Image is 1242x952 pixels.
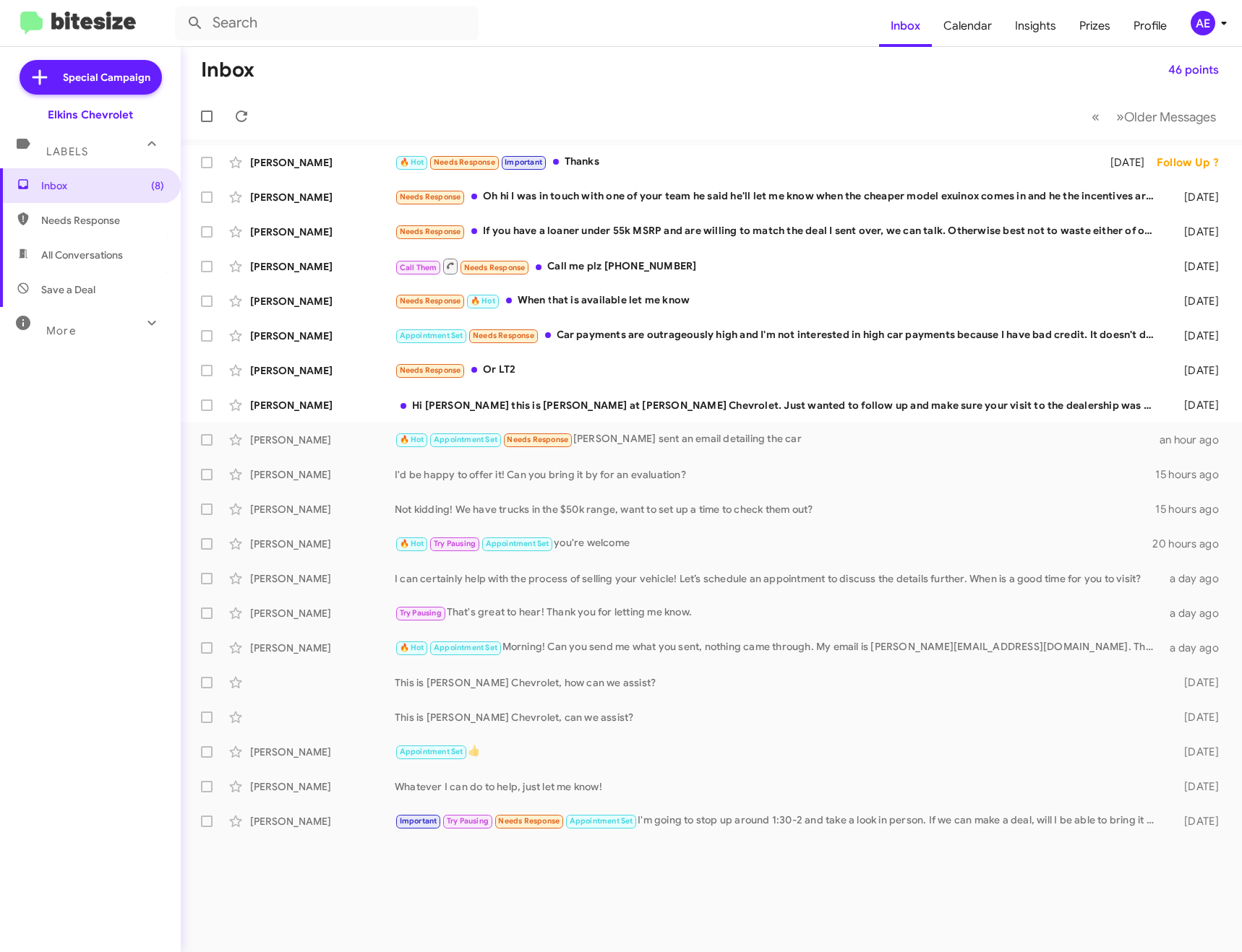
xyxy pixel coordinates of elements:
div: This is [PERSON_NAME] Chevrolet, how can we assist? [395,675,1163,690]
span: Try Pausing [447,816,489,826]
div: When that is available let me know [395,293,1163,309]
h1: Inbox [201,59,254,82]
div: [PERSON_NAME] [250,225,395,239]
span: Needs Response [400,365,461,375]
span: 🔥 Hot [400,539,424,548]
span: 🔥 Hot [471,296,495,306]
div: [PERSON_NAME] [250,190,395,204]
span: Important [505,157,542,167]
span: Try Pausing [400,608,442,618]
div: [PERSON_NAME] sent an email detailing the car [395,431,1160,448]
div: 👍 [395,743,1163,760]
span: Appointment Set [570,816,633,826]
div: [PERSON_NAME] [250,329,395,343]
div: [DATE] [1163,710,1230,724]
div: [PERSON_NAME] [250,398,395,412]
div: I'm going to stop up around 1:30-2 and take a look in person. If we can make a deal, will I be ab... [395,813,1163,829]
div: [DATE] [1163,259,1230,274]
span: Call Them [400,263,437,272]
div: [DATE] [1163,363,1230,378]
div: [DATE] [1095,155,1157,170]
div: Morning! Can you send me what you sent, nothing came through. My email is [PERSON_NAME][EMAIL_ADD... [395,639,1163,656]
a: Inbox [879,5,932,47]
div: [PERSON_NAME] [250,814,395,828]
input: Search [175,6,479,40]
div: 20 hours ago [1152,537,1230,551]
span: Needs Response [473,331,534,340]
span: Needs Response [41,213,164,228]
div: Or LT2 [395,362,1163,378]
div: a day ago [1163,571,1230,586]
span: Appointment Set [434,435,497,444]
span: 🔥 Hot [400,157,424,167]
div: I'd be happy to offer it! Can you bring it by for an evaluation? [395,467,1155,482]
div: This is [PERSON_NAME] Chevrolet, can we assist? [395,710,1163,724]
span: Important [400,816,437,826]
span: » [1116,108,1124,126]
div: [DATE] [1163,225,1230,239]
div: 15 hours ago [1155,467,1230,482]
span: Needs Response [434,157,495,167]
div: That's great to hear! Thank you for letting me know. [395,605,1163,621]
a: Prizes [1068,5,1122,47]
span: Needs Response [507,435,568,444]
span: Needs Response [400,192,461,202]
div: Whatever I can do to help, just let me know! [395,779,1163,794]
span: 🔥 Hot [400,643,424,652]
div: Hi [PERSON_NAME] this is [PERSON_NAME] at [PERSON_NAME] Chevrolet. Just wanted to follow up and m... [395,398,1163,412]
div: [PERSON_NAME] [250,363,395,378]
span: Labels [46,145,88,158]
span: More [46,324,76,337]
div: Oh hi I was in touch with one of your team he said he'll let me know when the cheaper model exuin... [395,189,1163,205]
span: Older Messages [1124,109,1216,125]
span: 46 points [1168,57,1219,83]
div: [PERSON_NAME] [250,537,395,551]
div: [PERSON_NAME] [250,502,395,516]
div: [PERSON_NAME] [250,571,395,586]
span: Inbox [41,178,164,193]
div: Not kidding! We have trucks in the $50k range, want to set up a time to check them out? [395,502,1155,516]
button: 46 points [1157,57,1230,83]
button: Next [1108,102,1225,131]
a: Calendar [932,5,1003,47]
div: Call me plz [PHONE_NUMBER] [395,257,1163,275]
nav: Page navigation example [1084,102,1225,131]
div: [DATE] [1163,190,1230,204]
span: Needs Response [464,263,526,272]
span: Needs Response [400,296,461,306]
div: If you have a loaner under 55k MSRP and are willing to match the deal I sent over, we can talk. O... [395,223,1163,240]
div: Elkins Chevrolet [48,108,133,122]
a: Profile [1122,5,1178,47]
span: All Conversations [41,248,123,262]
div: [PERSON_NAME] [250,433,395,447]
div: [DATE] [1163,779,1230,794]
div: I can certainly help with the process of selling your vehicle! Let’s schedule an appointment to d... [395,571,1163,586]
a: Special Campaign [20,60,162,95]
span: Try Pausing [434,539,476,548]
div: [PERSON_NAME] [250,779,395,794]
span: « [1092,108,1100,126]
span: Appointment Set [400,331,463,340]
button: AE [1178,11,1226,35]
span: Insights [1003,5,1068,47]
div: a day ago [1163,606,1230,620]
div: an hour ago [1160,433,1230,447]
button: Previous [1083,102,1108,131]
span: Appointment Set [400,747,463,756]
div: [PERSON_NAME] [250,155,395,170]
span: Appointment Set [434,643,497,652]
div: 15 hours ago [1155,502,1230,516]
span: Needs Response [400,227,461,236]
div: [DATE] [1163,814,1230,828]
div: you're welcome [395,535,1152,552]
div: [DATE] [1163,398,1230,412]
div: [DATE] [1163,294,1230,308]
div: [PERSON_NAME] [250,259,395,274]
span: Save a Deal [41,282,95,297]
div: a day ago [1163,641,1230,655]
div: Follow Up ? [1157,155,1230,170]
div: [PERSON_NAME] [250,467,395,482]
